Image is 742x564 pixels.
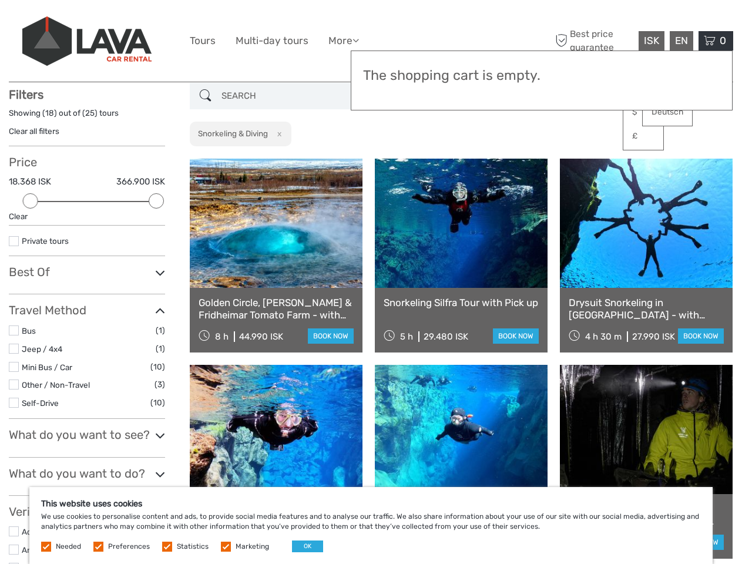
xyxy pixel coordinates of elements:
[384,297,539,308] a: Snorkeling Silfra Tour with Pick up
[85,108,95,119] label: 25
[569,297,724,321] a: Drysuit Snorkeling in [GEOGRAPHIC_DATA] - with underwater photos / From [GEOGRAPHIC_DATA]
[270,127,286,140] button: x
[108,542,150,552] label: Preferences
[678,328,724,344] a: book now
[9,265,165,279] h3: Best Of
[239,331,283,342] div: 44.990 ISK
[9,88,43,102] strong: Filters
[22,545,88,555] a: Arctic Adventures
[41,499,701,509] h5: This website uses cookies
[9,211,165,222] div: Clear
[363,68,720,84] h3: The shopping cart is empty.
[552,28,636,53] span: Best price guarantee
[22,16,152,66] img: 523-13fdf7b0-e410-4b32-8dc9-7907fc8d33f7_logo_big.jpg
[623,102,663,123] a: $
[22,380,90,390] a: Other / Non-Travel
[177,542,209,552] label: Statistics
[9,155,165,169] h3: Price
[190,32,216,49] a: Tours
[150,396,165,409] span: (10)
[9,428,165,442] h3: What do you want to see?
[236,32,308,49] a: Multi-day tours
[9,176,51,188] label: 18.368 ISK
[644,35,659,46] span: ISK
[400,331,413,342] span: 5 h
[155,378,165,391] span: (3)
[292,540,323,552] button: OK
[22,326,36,335] a: Bus
[156,324,165,337] span: (1)
[150,360,165,374] span: (10)
[156,342,165,355] span: (1)
[9,108,165,126] div: Showing ( ) out of ( ) tours
[22,362,72,372] a: Mini Bus / Car
[9,505,165,519] h3: Verified Operators
[9,126,59,136] a: Clear all filters
[29,487,713,564] div: We use cookies to personalise content and ads, to provide social media features and to analyse ou...
[9,303,165,317] h3: Travel Method
[585,331,622,342] span: 4 h 30 m
[718,35,728,46] span: 0
[493,328,539,344] a: book now
[22,527,89,536] a: Adventure Vikings
[217,86,357,106] input: SEARCH
[22,236,69,246] a: Private tours
[670,31,693,51] div: EN
[45,108,54,119] label: 18
[632,331,675,342] div: 27.990 ISK
[22,344,62,354] a: Jeep / 4x4
[215,331,229,342] span: 8 h
[56,542,81,552] label: Needed
[116,176,165,188] label: 366.900 ISK
[236,542,269,552] label: Marketing
[308,328,354,344] a: book now
[22,398,59,408] a: Self-Drive
[424,331,468,342] div: 29.480 ISK
[198,129,268,138] h2: Snorkeling & Diving
[9,466,165,481] h3: What do you want to do?
[199,297,354,321] a: Golden Circle, [PERSON_NAME] & Fridheimar Tomato Farm - with photos
[643,102,692,123] a: Deutsch
[623,126,663,147] a: £
[328,32,359,49] a: More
